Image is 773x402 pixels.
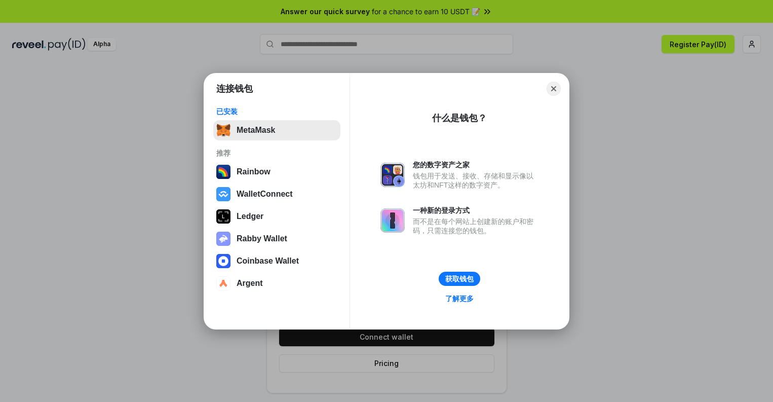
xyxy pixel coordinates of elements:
div: 什么是钱包？ [432,112,487,124]
button: Coinbase Wallet [213,251,340,271]
img: svg+xml,%3Csvg%20width%3D%22120%22%20height%3D%22120%22%20viewBox%3D%220%200%20120%20120%22%20fil... [216,165,230,179]
div: Ledger [237,212,263,221]
div: 推荐 [216,149,337,158]
button: Argent [213,273,340,294]
img: svg+xml,%3Csvg%20xmlns%3D%22http%3A%2F%2Fwww.w3.org%2F2000%2Fsvg%22%20fill%3D%22none%22%20viewBox... [380,163,405,187]
img: svg+xml,%3Csvg%20width%3D%2228%22%20height%3D%2228%22%20viewBox%3D%220%200%2028%2028%22%20fill%3D... [216,276,230,290]
div: Rabby Wallet [237,234,287,243]
div: 获取钱包 [445,274,474,283]
div: 已安装 [216,107,337,116]
img: svg+xml,%3Csvg%20xmlns%3D%22http%3A%2F%2Fwww.w3.org%2F2000%2Fsvg%22%20fill%3D%22none%22%20viewBox... [216,232,230,246]
img: svg+xml,%3Csvg%20xmlns%3D%22http%3A%2F%2Fwww.w3.org%2F2000%2Fsvg%22%20width%3D%2228%22%20height%3... [216,209,230,224]
div: WalletConnect [237,190,293,199]
img: svg+xml,%3Csvg%20width%3D%2228%22%20height%3D%2228%22%20viewBox%3D%220%200%2028%2028%22%20fill%3D... [216,254,230,268]
button: Ledger [213,206,340,227]
button: WalletConnect [213,184,340,204]
h1: 连接钱包 [216,83,253,95]
img: svg+xml,%3Csvg%20width%3D%2228%22%20height%3D%2228%22%20viewBox%3D%220%200%2028%2028%22%20fill%3D... [216,187,230,201]
div: MetaMask [237,126,275,135]
div: 钱包用于发送、接收、存储和显示像以太坊和NFT这样的数字资产。 [413,171,538,190]
div: Rainbow [237,167,270,176]
button: 获取钱包 [439,272,480,286]
a: 了解更多 [439,292,480,305]
button: Close [547,82,561,96]
button: Rainbow [213,162,340,182]
div: 而不是在每个网站上创建新的账户和密码，只需连接您的钱包。 [413,217,538,235]
div: Coinbase Wallet [237,257,299,266]
div: 了解更多 [445,294,474,303]
button: Rabby Wallet [213,229,340,249]
div: Argent [237,279,263,288]
img: svg+xml,%3Csvg%20xmlns%3D%22http%3A%2F%2Fwww.w3.org%2F2000%2Fsvg%22%20fill%3D%22none%22%20viewBox... [380,208,405,233]
button: MetaMask [213,120,340,140]
div: 一种新的登录方式 [413,206,538,215]
img: svg+xml,%3Csvg%20fill%3D%22none%22%20height%3D%2233%22%20viewBox%3D%220%200%2035%2033%22%20width%... [216,123,230,137]
div: 您的数字资产之家 [413,160,538,169]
